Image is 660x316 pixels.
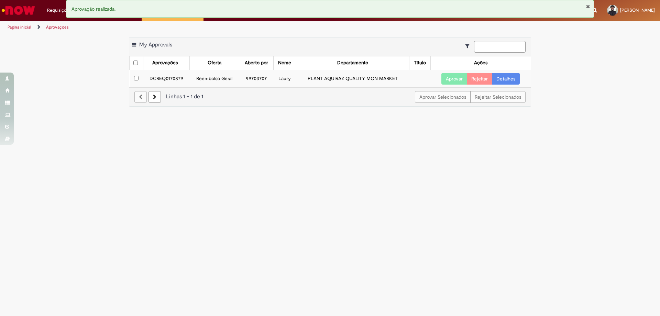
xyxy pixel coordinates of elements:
[143,70,190,87] td: DCREQ0170879
[492,73,520,85] a: Detalhes
[474,59,487,66] div: Ações
[5,21,435,34] ul: Trilhas de página
[245,59,268,66] div: Aberto por
[47,7,71,14] span: Requisições
[143,56,190,70] th: Aprovações
[296,70,409,87] td: PLANT AQUIRAZ QUALITY MON MARKET
[8,24,31,30] a: Página inicial
[414,59,426,66] div: Título
[1,3,36,17] img: ServiceNow
[152,59,178,66] div: Aprovações
[71,6,115,12] span: Aprovação realizada.
[337,59,368,66] div: Departamento
[139,41,172,48] span: My Approvals
[208,59,221,66] div: Oferta
[278,59,291,66] div: Nome
[620,7,655,13] span: [PERSON_NAME]
[467,73,492,85] button: Rejeitar
[465,44,473,48] i: Mostrar filtros para: Suas Solicitações
[134,93,526,101] div: Linhas 1 − 1 de 1
[239,70,274,87] td: 99703707
[441,73,467,85] button: Aprovar
[274,70,296,87] td: Laury
[46,24,69,30] a: Aprovações
[190,70,239,87] td: Reembolso Geral
[586,4,590,9] button: Fechar Notificação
